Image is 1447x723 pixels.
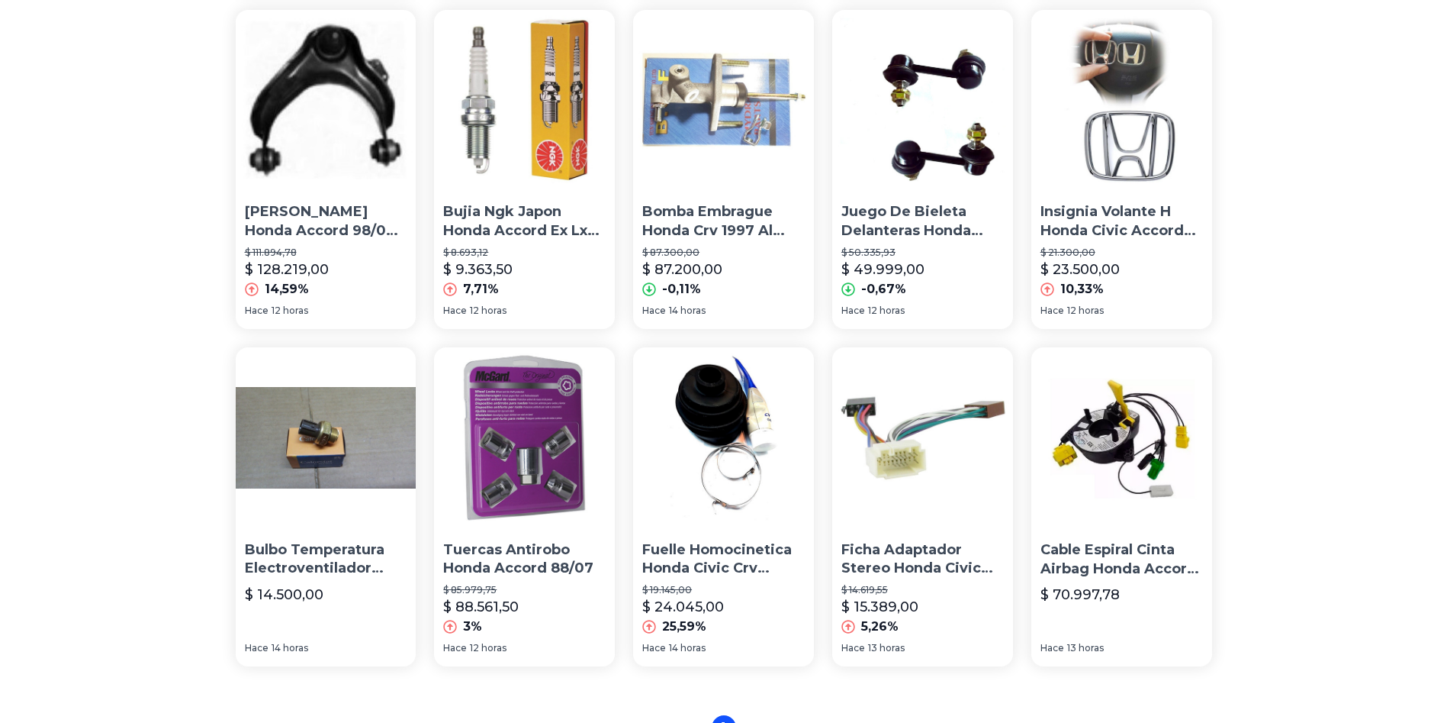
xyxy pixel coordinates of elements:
p: Juego De Bieleta Delanteras Honda Accord 03/12 [841,202,1004,240]
p: $ 19.145,00 [642,584,805,596]
span: Hace [1040,305,1064,317]
p: $ 21.300,00 [1040,247,1203,259]
p: $ 24.045,00 [642,596,724,618]
img: Bujia Ngk Japon Honda Accord Ex Lx 2.0 2.2 Zfr5f-11 [434,10,615,191]
p: 10,33% [1060,280,1104,299]
span: 12 horas [272,305,308,317]
p: Tuercas Antirobo Honda Accord 88/07 [443,541,606,579]
a: Fuelle Homocinetica Honda Civic Crv Accord Prelude 90-2000Fuelle Homocinetica Honda Civic Crv Acc... [633,347,814,667]
span: Hace [443,305,467,317]
a: Bujia Ngk Japon Honda Accord Ex Lx 2.0 2.2 Zfr5f-11Bujia Ngk Japon Honda Accord Ex Lx 2.0 2.2 Zfr... [434,10,615,329]
p: $ 14.500,00 [245,584,323,605]
p: Insignia Volante H Honda Civic Accord Crv Fit Hrv City [GEOGRAPHIC_DATA] [1040,202,1203,240]
img: Fuelle Homocinetica Honda Civic Crv Accord Prelude 90-2000 [633,347,814,528]
p: 7,71% [463,280,499,299]
p: $ 8.693,12 [443,247,606,259]
p: $ 50.335,93 [841,247,1004,259]
a: Bomba Embrague Honda Crv 1997 Al 2001 Accord 1990 Al 1997Bomba Embrague Honda Crv 1997 Al 2001 Ac... [633,10,814,329]
p: 5,26% [861,618,899,636]
span: Hace [841,305,865,317]
img: Tuercas Antirobo Honda Accord 88/07 [434,347,615,528]
img: Parrilla Corven Honda Accord 98/02 Izq Sup Con Rotula [236,10,416,191]
p: -0,11% [662,280,701,299]
span: 13 horas [1067,642,1104,654]
p: 14,59% [265,280,309,299]
a: Tuercas Antirobo Honda Accord 88/07Tuercas Antirobo Honda Accord 88/07$ 85.979,75$ 88.561,503%Hac... [434,347,615,667]
p: $ 128.219,00 [245,259,329,280]
p: $ 49.999,00 [841,259,924,280]
span: 13 horas [868,642,905,654]
p: $ 23.500,00 [1040,259,1120,280]
span: Hace [841,642,865,654]
img: Ficha Adaptador Stereo Honda Civic Crv Accord Prelude 20hd02 [832,347,1013,528]
span: Hace [443,642,467,654]
a: Bulbo Temperatura Electroventilador Honda Civic Accord CrvBulbo Temperatura Electroventilador Hon... [236,347,416,667]
p: $ 87.300,00 [642,247,805,259]
span: Hace [245,305,268,317]
a: Parrilla Corven Honda Accord 98/02 Izq Sup Con Rotula[PERSON_NAME] Honda Accord 98/02 Izq Sup Con... [236,10,416,329]
a: Ficha Adaptador Stereo Honda Civic Crv Accord Prelude 20hd02Ficha Adaptador Stereo Honda Civic Cr... [832,347,1013,667]
span: 12 horas [470,642,506,654]
a: Juego De Bieleta Delanteras Honda Accord 03/12Juego De Bieleta Delanteras Honda Accord 03/12$ 50.... [832,10,1013,329]
p: $ 85.979,75 [443,584,606,596]
p: Bulbo Temperatura Electroventilador Honda Civic Accord Crv [245,541,407,579]
p: Bujia Ngk Japon Honda Accord Ex Lx 2.0 2.2 Zfr5f-11 [443,202,606,240]
img: Juego De Bieleta Delanteras Honda Accord 03/12 [832,10,1013,191]
span: 14 horas [272,642,308,654]
p: Ficha Adaptador Stereo Honda Civic Crv Accord Prelude 20hd02 [841,541,1004,579]
span: 12 horas [1067,305,1104,317]
p: 3% [463,618,482,636]
img: Bomba Embrague Honda Crv 1997 Al 2001 Accord 1990 Al 1997 [633,10,814,191]
span: 14 horas [669,305,706,317]
span: 14 horas [669,642,706,654]
a: Insignia Volante H Honda Civic Accord Crv Fit Hrv City CromaInsignia Volante H Honda Civic Accord... [1031,10,1212,329]
span: Hace [642,642,666,654]
p: $ 111.894,78 [245,247,407,259]
span: Hace [245,642,268,654]
p: Bomba Embrague Honda Crv 1997 Al 2001 Accord 1990 Al 1997 [642,202,805,240]
p: $ 70.997,78 [1040,584,1120,605]
p: -0,67% [861,280,906,299]
p: $ 14.619,55 [841,584,1004,596]
span: 12 horas [470,305,506,317]
span: Hace [1040,642,1064,654]
span: 12 horas [868,305,905,317]
span: Hace [642,305,666,317]
img: Cable Espiral Cinta Airbag Honda Accord 98/02 Sp053 [1031,347,1212,528]
img: Insignia Volante H Honda Civic Accord Crv Fit Hrv City Croma [1031,10,1212,191]
p: 25,59% [662,618,706,636]
p: Fuelle Homocinetica Honda Civic Crv Accord Prelude 90-2000 [642,541,805,579]
img: Bulbo Temperatura Electroventilador Honda Civic Accord Crv [236,347,416,528]
p: [PERSON_NAME] Honda Accord 98/02 Izq Sup Con Rotula [245,202,407,240]
p: $ 88.561,50 [443,596,519,618]
p: $ 15.389,00 [841,596,918,618]
a: Cable Espiral Cinta Airbag Honda Accord 98/02 Sp053Cable Espiral Cinta Airbag Honda Accord 98/02 ... [1031,347,1212,667]
p: Cable Espiral Cinta Airbag Honda Accord 98/02 Sp053 [1040,541,1203,579]
p: $ 87.200,00 [642,259,722,280]
p: $ 9.363,50 [443,259,513,280]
